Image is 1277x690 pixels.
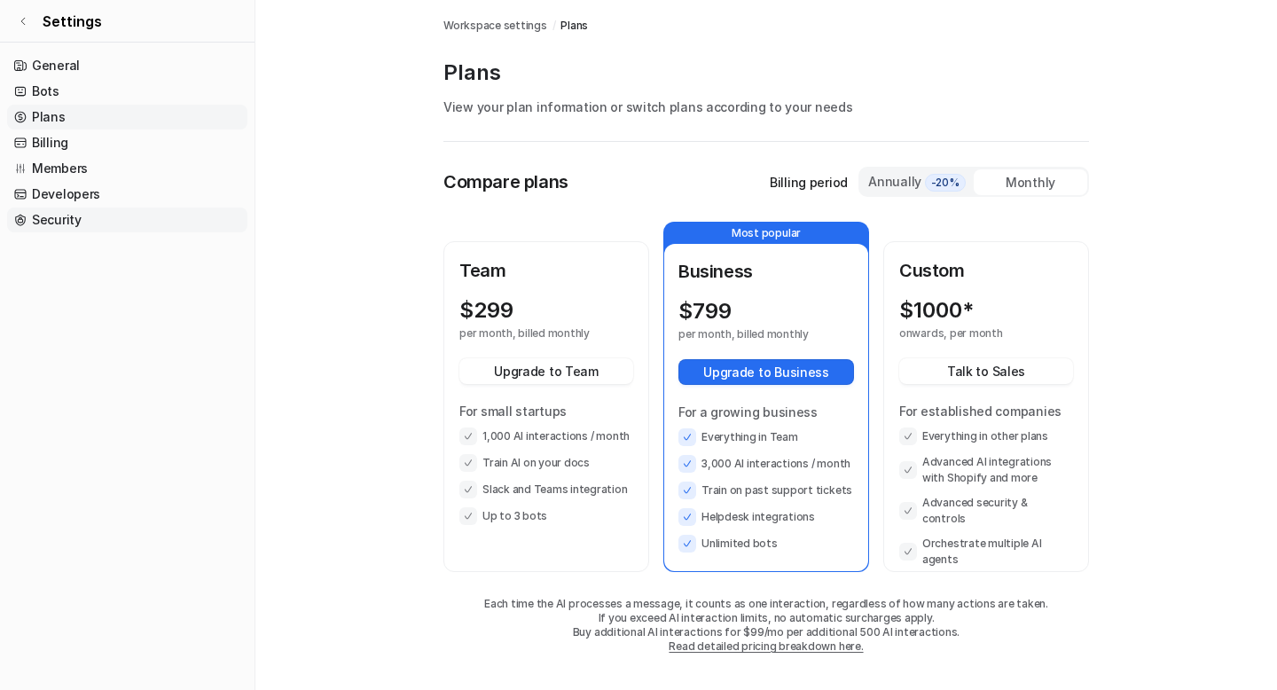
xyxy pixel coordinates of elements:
[7,105,247,129] a: Plans
[678,455,854,473] li: 3,000 AI interactions / month
[664,223,868,244] p: Most popular
[678,482,854,499] li: Train on past support tickets
[770,173,848,192] p: Billing period
[443,18,547,34] a: Workspace settings
[899,454,1073,486] li: Advanced AI integrations with Shopify and more
[899,402,1073,420] p: For established companies
[459,507,633,525] li: Up to 3 bots
[459,257,633,284] p: Team
[552,18,556,34] span: /
[459,402,633,420] p: For small startups
[974,169,1087,195] div: Monthly
[678,535,854,553] li: Unlimited bots
[678,299,732,324] p: $ 799
[560,18,588,34] a: Plans
[7,208,247,232] a: Security
[867,172,967,192] div: Annually
[7,53,247,78] a: General
[678,258,854,285] p: Business
[443,169,568,195] p: Compare plans
[899,495,1073,527] li: Advanced security & controls
[443,59,1089,87] p: Plans
[678,359,854,385] button: Upgrade to Business
[459,427,633,445] li: 1,000 AI interactions / month
[43,11,102,32] span: Settings
[899,536,1073,568] li: Orchestrate multiple AI agents
[7,182,247,207] a: Developers
[678,327,822,341] p: per month, billed monthly
[925,174,966,192] span: -20%
[443,597,1089,611] p: Each time the AI processes a message, it counts as one interaction, regardless of how many action...
[678,403,854,421] p: For a growing business
[459,358,633,384] button: Upgrade to Team
[459,454,633,472] li: Train AI on your docs
[443,625,1089,639] p: Buy additional AI interactions for $99/mo per additional 500 AI interactions.
[899,298,974,323] p: $ 1000*
[678,508,854,526] li: Helpdesk integrations
[899,326,1041,341] p: onwards, per month
[669,639,863,653] a: Read detailed pricing breakdown here.
[899,257,1073,284] p: Custom
[899,427,1073,445] li: Everything in other plans
[459,481,633,498] li: Slack and Teams integration
[459,298,513,323] p: $ 299
[7,156,247,181] a: Members
[7,79,247,104] a: Bots
[7,130,247,155] a: Billing
[899,358,1073,384] button: Talk to Sales
[443,611,1089,625] p: If you exceed AI interaction limits, no automatic surcharges apply.
[459,326,601,341] p: per month, billed monthly
[443,98,1089,116] p: View your plan information or switch plans according to your needs
[678,428,854,446] li: Everything in Team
